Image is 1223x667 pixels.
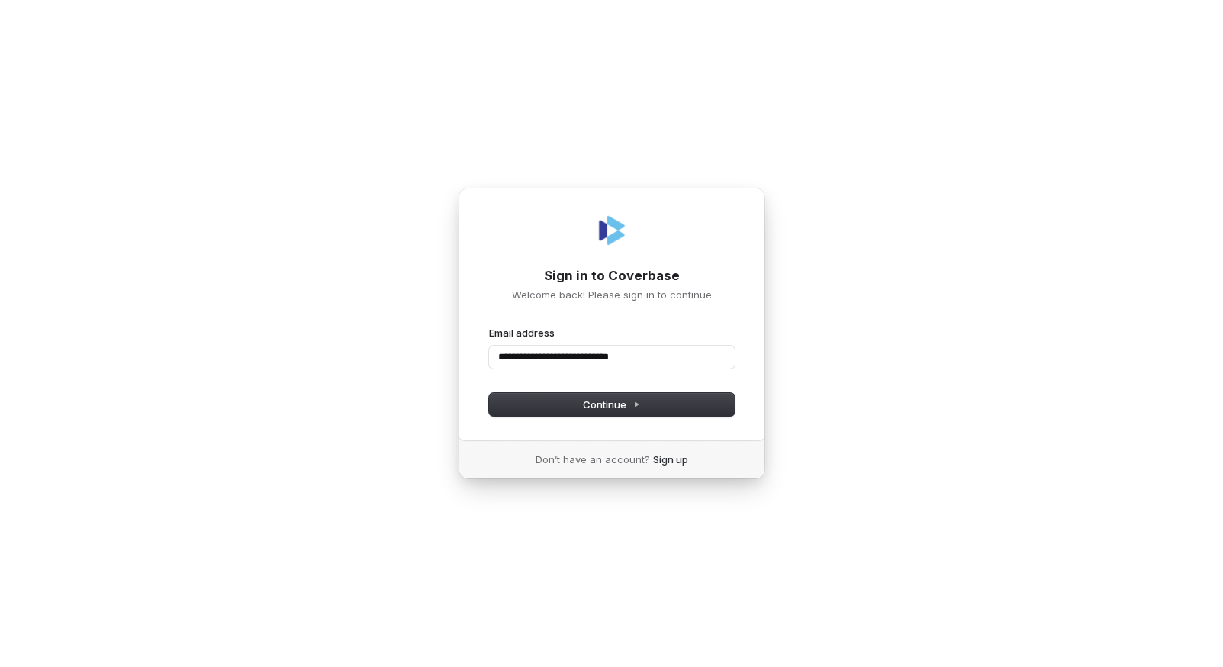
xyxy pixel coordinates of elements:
[536,453,650,466] span: Don’t have an account?
[489,288,735,301] p: Welcome back! Please sign in to continue
[583,398,640,411] span: Continue
[489,267,735,285] h1: Sign in to Coverbase
[594,212,630,249] img: Coverbase
[489,393,735,416] button: Continue
[653,453,688,466] a: Sign up
[489,326,555,340] label: Email address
